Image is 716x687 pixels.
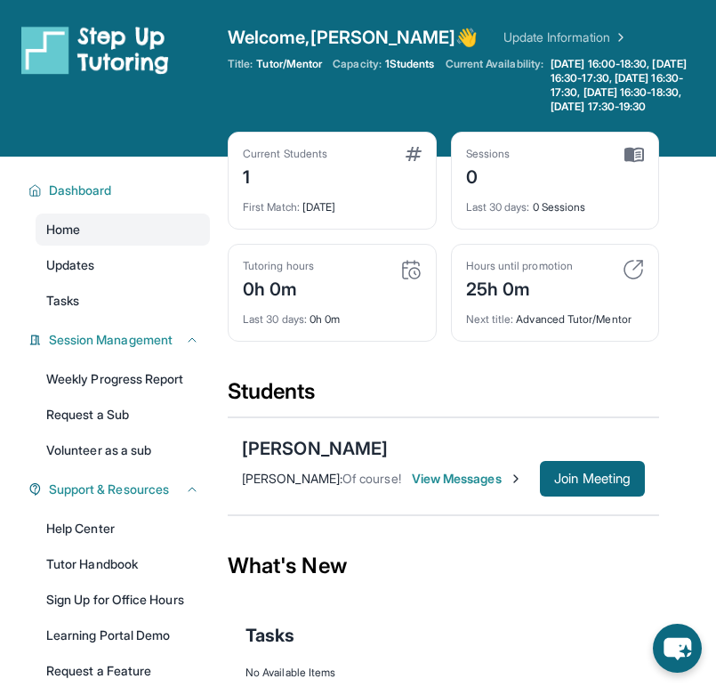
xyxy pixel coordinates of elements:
a: Updates [36,249,210,281]
div: [DATE] [243,190,422,214]
span: Of course! [342,471,401,486]
button: Support & Resources [42,481,199,498]
span: Tutor/Mentor [256,57,322,71]
span: 1 Students [385,57,435,71]
a: Help Center [36,513,210,545]
div: No Available Items [245,666,641,680]
div: Sessions [466,147,511,161]
span: Tasks [245,623,294,648]
div: Current Students [243,147,327,161]
a: Learning Portal Demo [36,619,210,651]
span: Session Management [49,331,173,349]
a: Tutor Handbook [36,548,210,580]
div: Advanced Tutor/Mentor [466,302,645,327]
div: What's New [228,527,659,605]
div: Hours until promotion [466,259,573,273]
span: Tasks [46,292,79,310]
span: Last 30 days : [243,312,307,326]
img: card [623,259,644,280]
span: Welcome, [PERSON_NAME] 👋 [228,25,479,50]
button: chat-button [653,624,702,673]
span: [DATE] 16:00-18:30, [DATE] 16:30-17:30, [DATE] 16:30-17:30, [DATE] 16:30-18:30, [DATE] 17:30-19:30 [551,57,712,114]
span: Current Availability: [446,57,543,114]
div: Students [228,377,659,416]
span: Dashboard [49,182,112,199]
a: [DATE] 16:00-18:30, [DATE] 16:30-17:30, [DATE] 16:30-17:30, [DATE] 16:30-18:30, [DATE] 17:30-19:30 [547,57,716,114]
img: card [406,147,422,161]
span: Home [46,221,80,238]
div: 0h 0m [243,302,422,327]
span: Last 30 days : [466,200,530,214]
img: card [624,147,644,163]
img: Chevron Right [610,28,628,46]
div: 1 [243,161,327,190]
a: Tasks [36,285,210,317]
a: Weekly Progress Report [36,363,210,395]
span: View Messages [412,470,523,488]
div: Tutoring hours [243,259,314,273]
a: Volunteer as a sub [36,434,210,466]
button: Dashboard [42,182,199,199]
a: Sign Up for Office Hours [36,584,210,616]
div: [PERSON_NAME] [242,436,388,461]
span: Join Meeting [554,473,631,484]
span: Next title : [466,312,514,326]
a: Home [36,214,210,246]
span: Support & Resources [49,481,169,498]
a: Request a Sub [36,399,210,431]
div: 0h 0m [243,273,314,302]
button: Join Meeting [540,461,645,497]
img: logo [21,25,169,75]
span: Updates [46,256,95,274]
span: [PERSON_NAME] : [242,471,342,486]
span: First Match : [243,200,300,214]
span: Capacity: [333,57,382,71]
img: Chevron-Right [509,472,523,486]
button: Session Management [42,331,199,349]
div: 0 [466,161,511,190]
img: card [400,259,422,280]
a: Update Information [503,28,628,46]
span: Title: [228,57,253,71]
div: 0 Sessions [466,190,645,214]
div: 25h 0m [466,273,573,302]
a: Request a Feature [36,655,210,687]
